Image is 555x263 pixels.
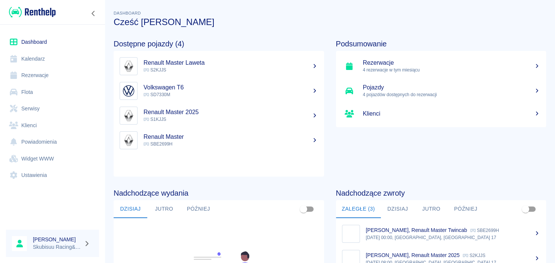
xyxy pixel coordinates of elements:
p: [DATE] 00:00, [GEOGRAPHIC_DATA], [GEOGRAPHIC_DATA] 17 [366,234,540,241]
span: SD7330M [144,92,170,97]
p: 4 pojazdów dostępnych do rezerwacji [363,91,540,98]
button: Później [181,200,216,218]
a: Widget WWW [6,150,99,167]
button: Jutro [414,200,448,218]
button: Później [448,200,483,218]
a: ImageVolkswagen T6 SD7330M [114,79,324,103]
a: Klienci [6,117,99,134]
span: S2KJJS [144,67,166,73]
h6: [PERSON_NAME] [33,236,81,243]
a: ImageRenault Master SBE2699H [114,128,324,153]
a: Ustawienia [6,167,99,184]
h5: Renault Master 2025 [144,108,318,116]
img: Image [121,133,136,147]
h4: Nadchodzące wydania [114,189,324,198]
span: Pokaż przypisane tylko do mnie [518,202,533,216]
h5: Rezerwacje [363,59,540,67]
h5: Volkswagen T6 [144,84,318,91]
h5: Renault Master [144,133,318,141]
img: Renthelp logo [9,6,56,18]
h4: Podsumowanie [336,39,546,48]
h5: Pojazdy [363,84,540,91]
a: Image[PERSON_NAME], Renault Master Twincab SBE2699H[DATE] 00:00, [GEOGRAPHIC_DATA], [GEOGRAPHIC_D... [336,221,546,246]
a: Serwisy [6,100,99,117]
span: S1KJJS [144,117,166,122]
a: Pojazdy4 pojazdów dostępnych do rezerwacji [336,79,546,103]
a: Renthelp logo [6,6,56,18]
p: SBE2699H [470,228,499,233]
img: Image [121,84,136,98]
a: Kalendarz [6,51,99,67]
a: ImageRenault Master 2025 S1KJJS [114,103,324,128]
img: Image [121,108,136,123]
span: Dashboard [114,11,141,15]
a: Powiadomienia [6,134,99,150]
p: S2KJJS [463,253,485,258]
span: SBE2699H [144,141,172,147]
p: Skubisuu Racing&Rent [33,243,81,251]
button: Dzisiaj [114,200,147,218]
a: Dashboard [6,34,99,51]
a: Rezerwacje4 rezerwacje w tym miesiącu [336,54,546,79]
h4: Dostępne pojazdy (4) [114,39,324,48]
p: [PERSON_NAME], Renault Master Twincab [366,227,467,233]
a: Flota [6,84,99,101]
button: Jutro [147,200,181,218]
img: Image [121,59,136,73]
button: Zaległe (3) [336,200,381,218]
p: 4 rezerwacje w tym miesiącu [363,67,540,73]
a: ImageRenault Master Laweta S2KJJS [114,54,324,79]
a: Rezerwacje [6,67,99,84]
h5: Klienci [363,110,540,117]
button: Dzisiaj [381,200,414,218]
img: Image [344,227,358,241]
button: Zwiń nawigację [88,9,99,18]
h4: Nadchodzące zwroty [336,189,546,198]
h3: Cześć [PERSON_NAME] [114,17,546,27]
a: Klienci [336,103,546,124]
p: [PERSON_NAME], Renault Master 2025 [366,252,460,258]
span: Pokaż przypisane tylko do mnie [296,202,311,216]
h5: Renault Master Laweta [144,59,318,67]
